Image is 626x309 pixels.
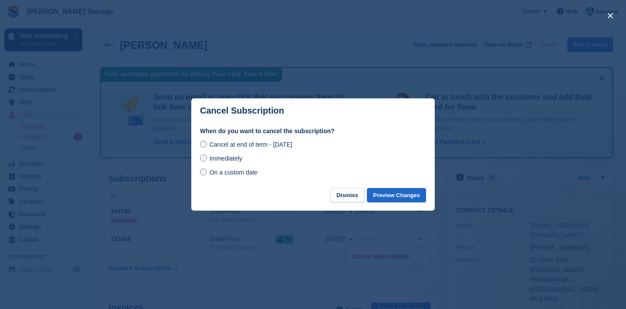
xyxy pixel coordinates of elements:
[200,106,284,116] p: Cancel Subscription
[330,188,364,202] button: Dismiss
[367,188,426,202] button: Preview Changes
[210,141,292,148] span: Cancel at end of term - [DATE]
[210,155,242,162] span: Immediately
[200,141,207,148] input: Cancel at end of term - [DATE]
[200,168,207,175] input: On a custom date
[603,9,617,23] button: close
[200,127,426,136] label: When do you want to cancel the subscription?
[200,154,207,161] input: Immediately
[210,169,258,176] span: On a custom date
